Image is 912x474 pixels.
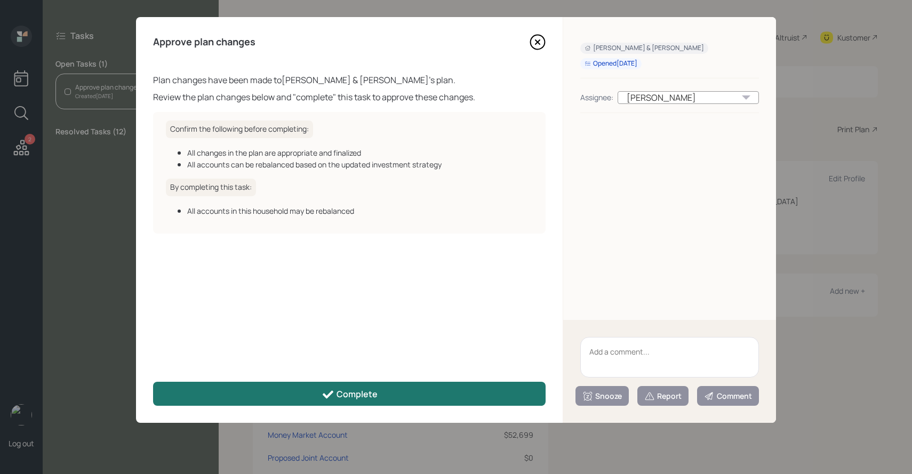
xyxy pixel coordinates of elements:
div: Review the plan changes below and "complete" this task to approve these changes. [153,91,546,103]
div: All changes in the plan are appropriate and finalized [187,147,533,158]
div: Snooze [582,391,622,401]
button: Comment [697,386,759,406]
div: Complete [322,388,378,401]
h4: Approve plan changes [153,36,255,48]
div: All accounts in this household may be rebalanced [187,205,533,216]
button: Snooze [575,386,629,406]
div: Assignee: [580,92,613,103]
div: Plan changes have been made to [PERSON_NAME] & [PERSON_NAME] 's plan. [153,74,546,86]
h6: Confirm the following before completing: [166,120,313,138]
div: Report [644,391,682,401]
div: Comment [704,391,752,401]
div: Opened [DATE] [585,59,637,68]
h6: By completing this task: [166,179,256,196]
button: Complete [153,382,546,406]
div: [PERSON_NAME] [618,91,759,104]
div: [PERSON_NAME] & [PERSON_NAME] [585,44,704,53]
div: All accounts can be rebalanced based on the updated investment strategy [187,159,533,170]
button: Report [637,386,689,406]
